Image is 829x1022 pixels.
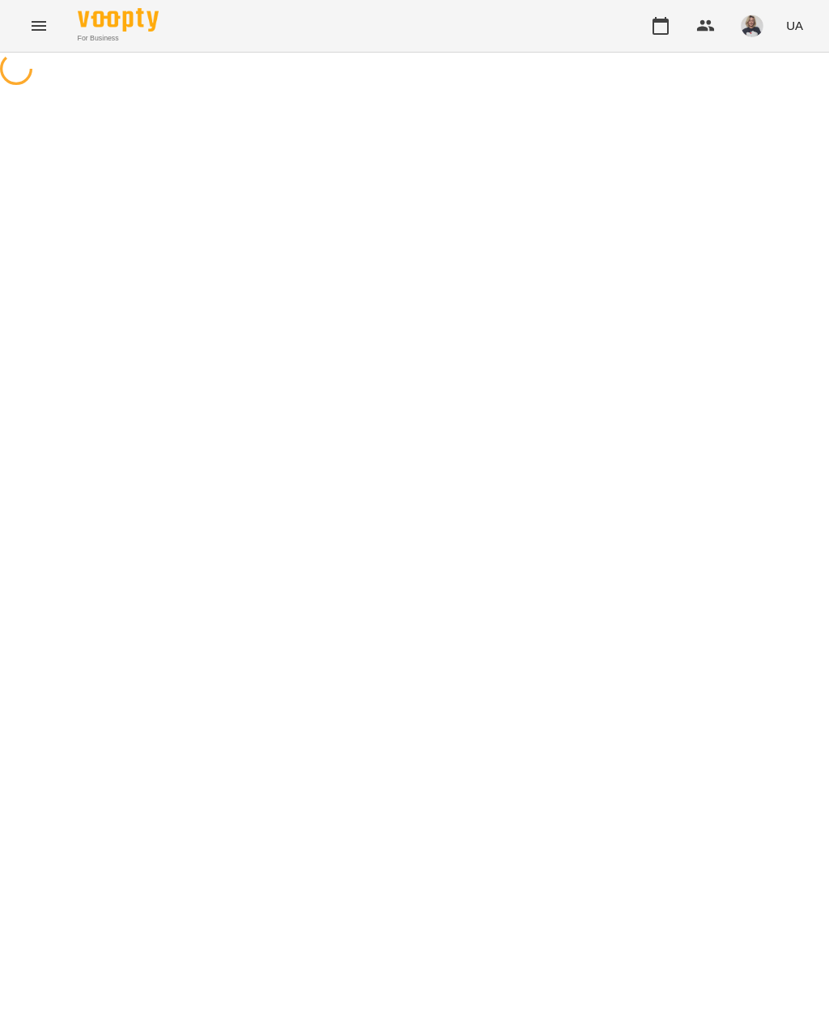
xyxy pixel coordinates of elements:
[19,6,58,45] button: Menu
[741,15,763,37] img: 60ff81f660890b5dd62a0e88b2ac9d82.jpg
[78,8,159,32] img: Voopty Logo
[786,17,803,34] span: UA
[780,11,810,40] button: UA
[78,33,159,44] span: For Business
